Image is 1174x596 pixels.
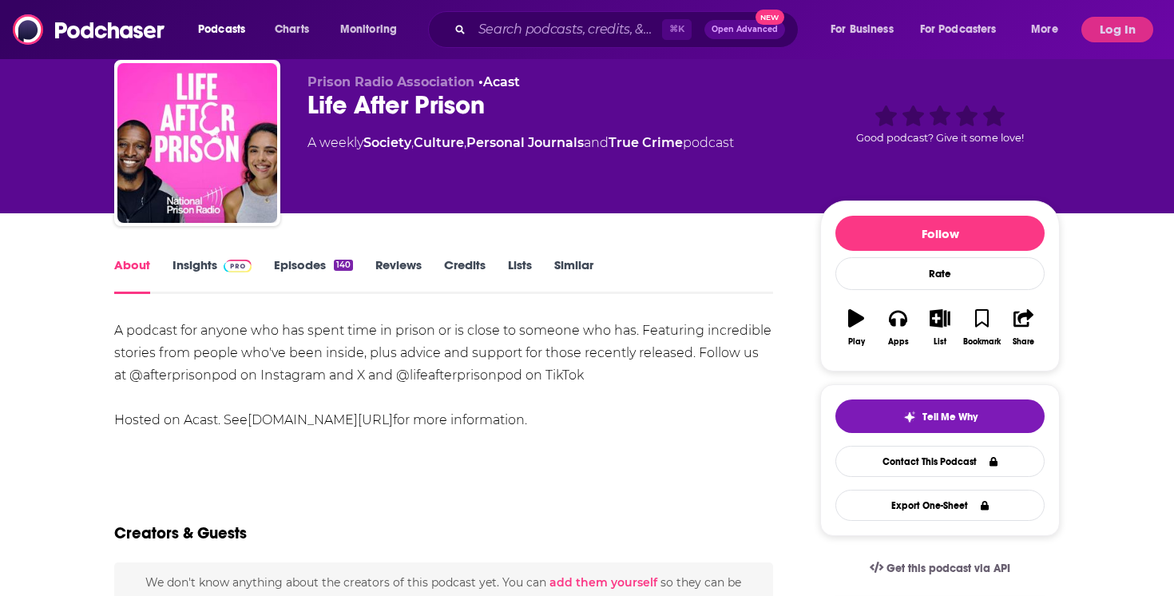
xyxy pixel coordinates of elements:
[835,399,1045,433] button: tell me why sparkleTell Me Why
[478,74,520,89] span: •
[886,562,1010,575] span: Get this podcast via API
[819,17,914,42] button: open menu
[187,17,266,42] button: open menu
[835,257,1045,290] div: Rate
[1031,18,1058,41] span: More
[1081,17,1153,42] button: Log In
[114,320,773,431] div: A podcast for anyone who has spent time in prison or is close to someone who has. Featuring incre...
[274,257,353,294] a: Episodes140
[117,63,277,223] img: Life After Prison
[443,11,814,48] div: Search podcasts, credits, & more...
[835,299,877,356] button: Play
[662,19,692,40] span: ⌘ K
[224,260,252,272] img: Podchaser Pro
[508,257,532,294] a: Lists
[919,299,961,356] button: List
[307,133,734,153] div: A weekly podcast
[922,411,978,423] span: Tell Me Why
[264,17,319,42] a: Charts
[704,20,785,39] button: Open AdvancedNew
[444,257,486,294] a: Credits
[877,299,918,356] button: Apps
[549,576,657,589] button: add them yourself
[483,74,520,89] a: Acast
[13,14,166,45] img: Podchaser - Follow, Share and Rate Podcasts
[712,26,778,34] span: Open Advanced
[831,18,894,41] span: For Business
[848,337,865,347] div: Play
[1020,17,1078,42] button: open menu
[835,446,1045,477] a: Contact This Podcast
[857,549,1023,588] a: Get this podcast via API
[961,299,1002,356] button: Bookmark
[910,17,1020,42] button: open menu
[888,337,909,347] div: Apps
[114,257,150,294] a: About
[472,17,662,42] input: Search podcasts, credits, & more...
[248,412,393,427] a: [DOMAIN_NAME][URL]
[375,257,422,294] a: Reviews
[920,18,997,41] span: For Podcasters
[340,18,397,41] span: Monitoring
[363,135,411,150] a: Society
[934,337,946,347] div: List
[584,135,609,150] span: and
[756,10,784,25] span: New
[835,216,1045,251] button: Follow
[1013,337,1034,347] div: Share
[1003,299,1045,356] button: Share
[275,18,309,41] span: Charts
[554,257,593,294] a: Similar
[334,260,353,271] div: 140
[114,523,247,543] h2: Creators & Guests
[835,490,1045,521] button: Export One-Sheet
[903,411,916,423] img: tell me why sparkle
[963,337,1001,347] div: Bookmark
[414,135,464,150] a: Culture
[173,257,252,294] a: InsightsPodchaser Pro
[411,135,414,150] span: ,
[198,18,245,41] span: Podcasts
[609,135,683,150] a: True Crime
[820,74,1060,173] div: Good podcast? Give it some love!
[466,135,584,150] a: Personal Journals
[464,135,466,150] span: ,
[856,132,1024,144] span: Good podcast? Give it some love!
[329,17,418,42] button: open menu
[307,74,474,89] span: Prison Radio Association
